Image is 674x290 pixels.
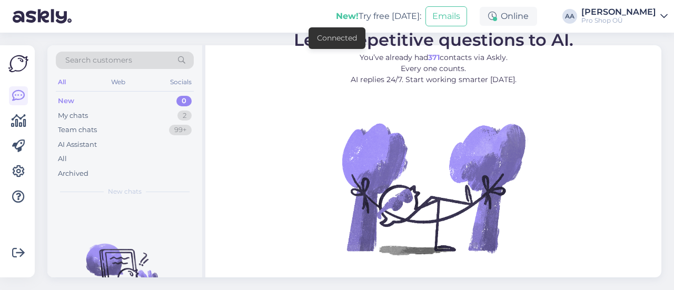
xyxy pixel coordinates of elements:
[176,96,192,106] div: 0
[177,111,192,121] div: 2
[109,75,127,89] div: Web
[317,33,357,44] div: Connected
[581,16,656,25] div: Pro Shop OÜ
[428,53,440,62] b: 371
[168,75,194,89] div: Socials
[562,9,577,24] div: AA
[336,11,359,21] b: New!
[294,29,573,50] span: Leave repetitive questions to AI.
[65,55,132,66] span: Search customers
[58,139,97,150] div: AI Assistant
[581,8,656,16] div: [PERSON_NAME]
[581,8,668,25] a: [PERSON_NAME]Pro Shop OÜ
[108,187,142,196] span: New chats
[294,52,573,85] p: You’ve already had contacts via Askly. Every one counts. AI replies 24/7. Start working smarter [...
[169,125,192,135] div: 99+
[8,54,28,74] img: Askly Logo
[58,125,97,135] div: Team chats
[58,168,88,179] div: Archived
[56,75,68,89] div: All
[58,96,74,106] div: New
[425,6,467,26] button: Emails
[58,111,88,121] div: My chats
[58,154,67,164] div: All
[339,94,528,283] img: No Chat active
[336,10,421,23] div: Try free [DATE]:
[480,7,537,26] div: Online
